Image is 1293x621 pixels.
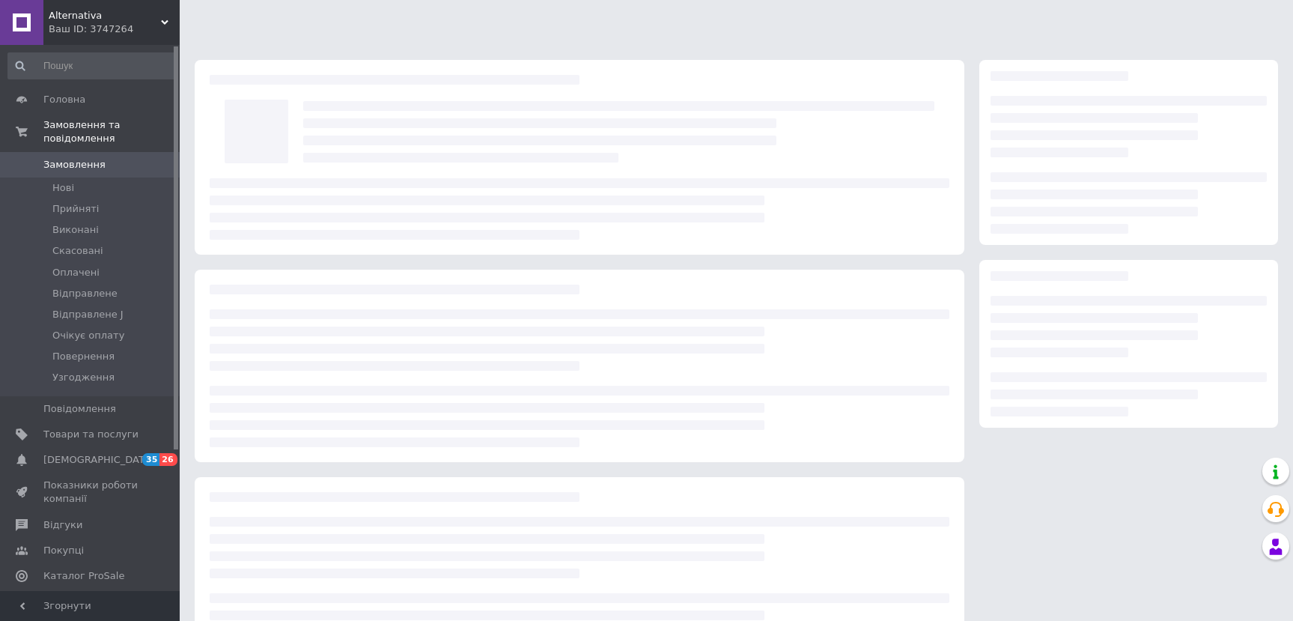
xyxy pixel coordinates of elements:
[43,158,106,172] span: Замовлення
[43,402,116,416] span: Повідомлення
[43,428,139,441] span: Товари та послуги
[52,371,115,384] span: Узгодження
[52,308,124,321] span: Відправлене J
[49,9,161,22] span: Alternativa
[43,544,84,557] span: Покупці
[52,244,103,258] span: Скасовані
[52,202,99,216] span: Прийняті
[52,329,124,342] span: Очікує оплату
[52,181,74,195] span: Нові
[43,93,85,106] span: Головна
[43,479,139,506] span: Показники роботи компанії
[52,223,99,237] span: Виконані
[43,518,82,532] span: Відгуки
[49,22,180,36] div: Ваш ID: 3747264
[43,118,180,145] span: Замовлення та повідомлення
[52,350,115,363] span: Повернення
[52,287,118,300] span: Відправлене
[142,453,159,466] span: 35
[7,52,176,79] input: Пошук
[159,453,177,466] span: 26
[52,266,100,279] span: Оплачені
[43,453,154,467] span: [DEMOGRAPHIC_DATA]
[43,569,124,583] span: Каталог ProSale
